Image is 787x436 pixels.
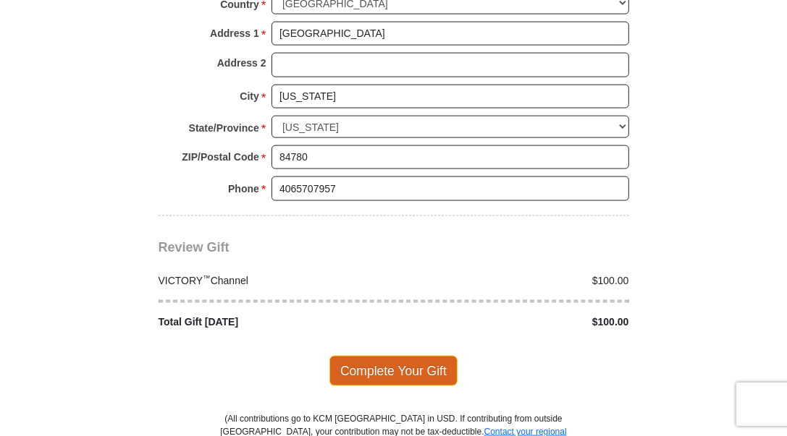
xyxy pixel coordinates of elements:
[240,86,258,106] strong: City
[228,179,259,199] strong: Phone
[394,273,637,288] div: $100.00
[189,118,259,138] strong: State/Province
[329,356,458,386] span: Complete Your Gift
[203,273,211,282] sup: ™
[217,53,266,73] strong: Address 2
[159,240,230,255] span: Review Gift
[151,315,394,330] div: Total Gift [DATE]
[210,23,259,43] strong: Address 1
[182,147,259,167] strong: ZIP/Postal Code
[394,315,637,330] div: $100.00
[151,273,394,288] div: VICTORY Channel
